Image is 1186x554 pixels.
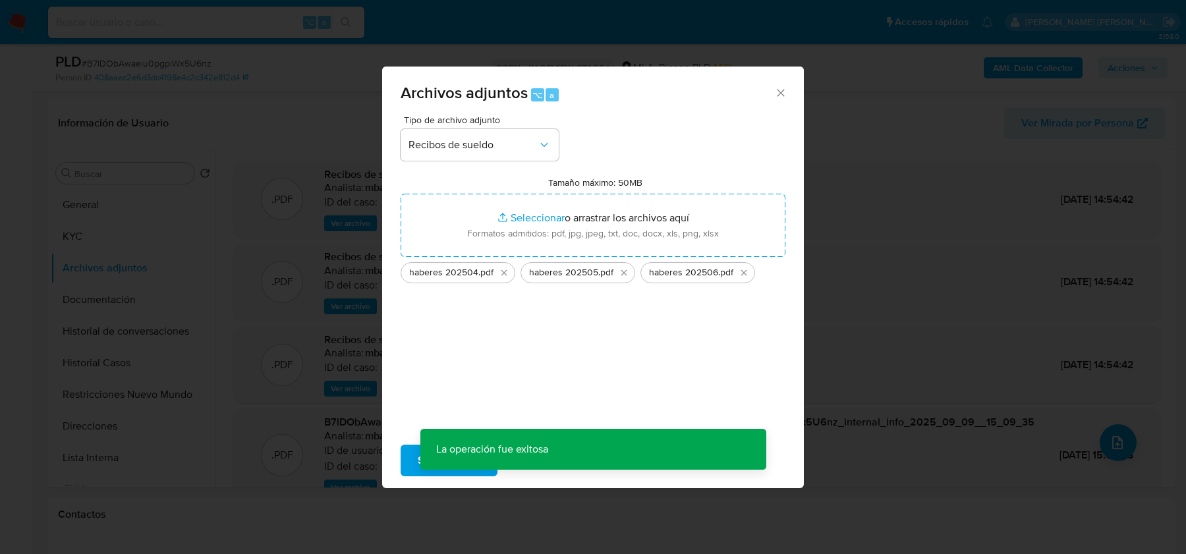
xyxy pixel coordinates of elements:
label: Tamaño máximo: 50MB [548,177,642,188]
button: Recibos de sueldo [401,129,559,161]
span: .pdf [478,266,494,279]
span: Archivos adjuntos [401,81,528,104]
span: Tipo de archivo adjunto [404,115,562,125]
ul: Archivos seleccionados [401,257,785,283]
button: Cerrar [774,86,786,98]
span: Recibos de sueldo [409,138,538,152]
span: Cancelar [520,446,563,475]
span: .pdf [718,266,733,279]
button: Eliminar haberes 202506.pdf [736,265,752,281]
span: haberes 202504 [409,266,478,279]
span: haberes 202506 [649,266,718,279]
button: Subir archivo [401,445,497,476]
span: haberes 202505 [529,266,598,279]
span: a [550,89,554,101]
span: Subir archivo [418,446,480,475]
span: .pdf [598,266,613,279]
span: ⌥ [532,89,542,101]
p: La operación fue exitosa [420,429,564,470]
button: Eliminar haberes 202505.pdf [616,265,632,281]
button: Eliminar haberes 202504.pdf [496,265,512,281]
